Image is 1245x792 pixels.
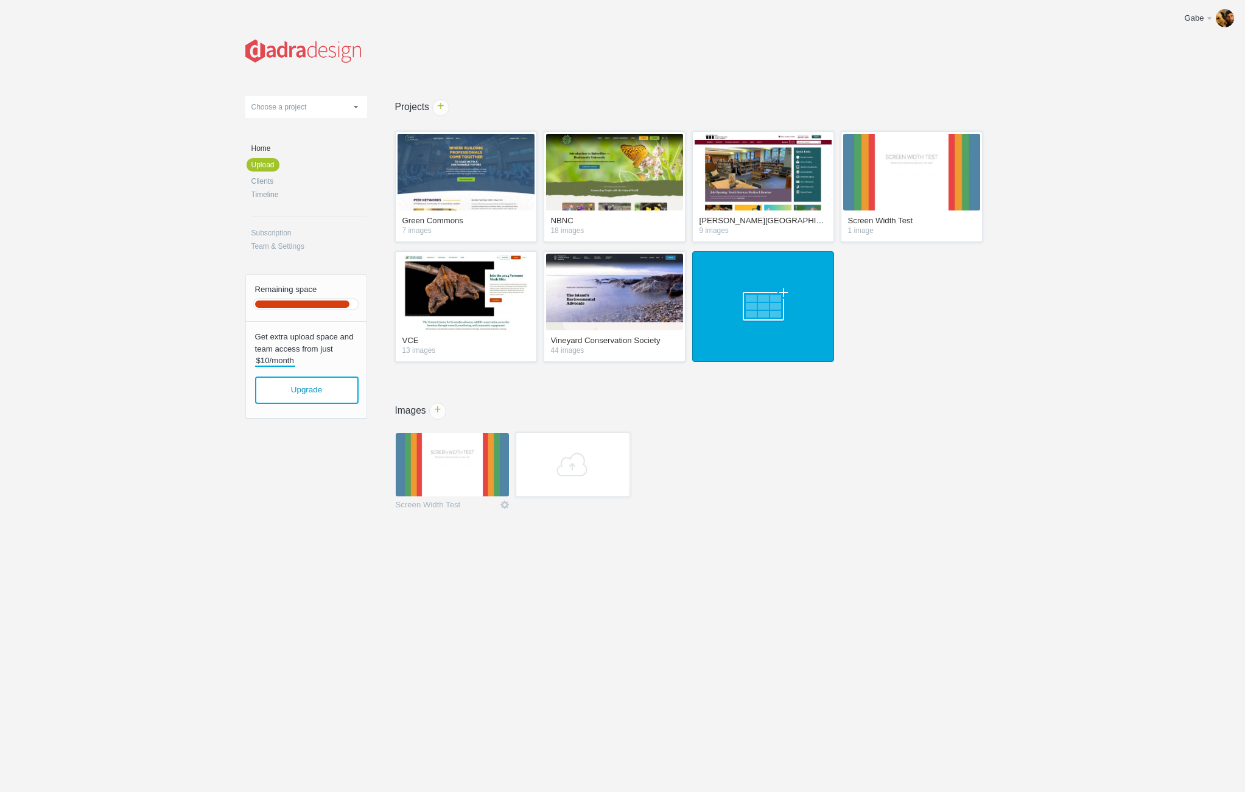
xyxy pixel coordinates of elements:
a: Subscription [251,229,367,237]
a: Add images to start creating projects & clients [516,432,630,497]
div: Gabe [1185,12,1205,24]
a: Timeline [251,191,367,198]
a: Gabe [1176,6,1239,30]
img: dadra_rg5gsb_thumb.jpg [546,134,683,210]
em: 13 images [402,347,530,355]
strong: $10/month [255,356,295,366]
a: Home [251,145,367,152]
h1: Upload space remaining in your account [246,285,366,293]
img: 62c98381ecd37f58a7cfd59cae891579 [1216,9,1234,27]
a: NBNC [551,217,678,228]
div: Remaining space in your account [254,299,358,309]
a: Clients [251,178,367,185]
a: Green Commons [402,217,530,228]
a: Remaining space Get extra upload space and team access from just$10/month Upgrade [245,274,367,419]
h1: Images [367,406,1017,415]
img: dadra_q5tth6_v2_thumb.jpg [546,254,683,330]
em: 9 images [700,228,827,235]
img: dadra_5cmk2e_v5_thumb.jpg [843,134,980,210]
a: + [429,403,446,420]
img: dadra_fx5rjv_v2_thumb.jpg [398,254,535,330]
img: dadra_eco8pg_thumb.jpg [695,134,832,210]
span: Choose a project [251,103,307,111]
em: 44 images [551,347,678,355]
h1: Projects [367,102,1017,112]
img: dadra_ux327l_thumb.jpg [398,134,535,210]
span: + [433,100,449,116]
span: + [430,403,446,419]
a: Team & Settings [251,243,367,250]
a: [PERSON_NAME][GEOGRAPHIC_DATA] [700,217,827,228]
a: VCE [402,336,530,347]
img: dadra-logo_20221125084425.png [245,40,362,63]
p: Get extra upload space and team access from just [246,321,366,367]
em: 1 image [848,228,975,235]
a: Edit / Replace [499,499,509,512]
em: 18 images [551,228,678,235]
span: View available plans [255,377,359,404]
a: Screen Width Test [848,217,975,228]
img: dadra_xiukta_thumb.jpg [396,433,509,496]
a: Vineyard Conservation Society [551,336,678,347]
a: Drag an image here or click to create a new project [692,251,834,362]
em: 7 images [402,228,530,235]
a: Screen Width Test [396,501,461,512]
a: + [432,99,449,116]
a: Upload [247,158,279,172]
